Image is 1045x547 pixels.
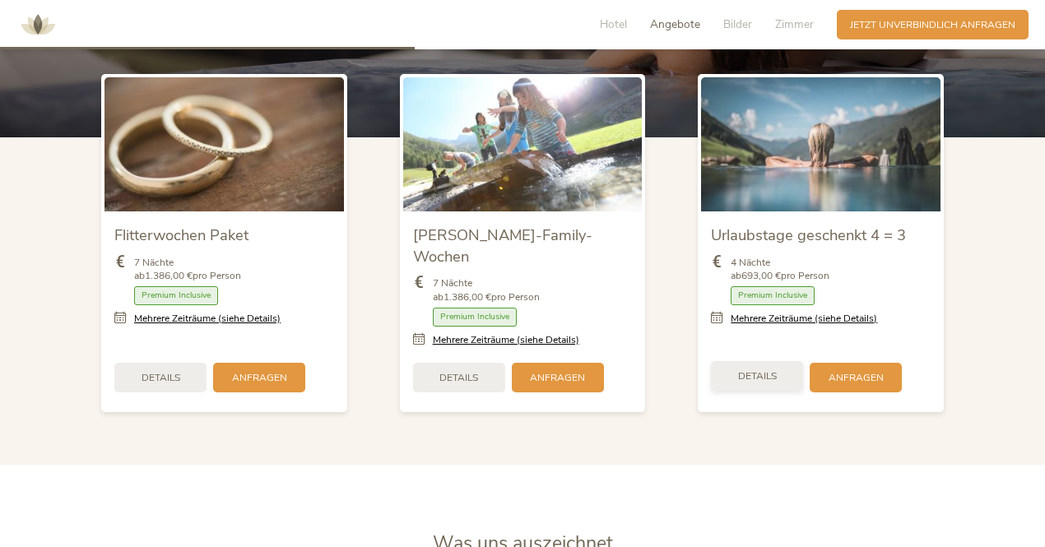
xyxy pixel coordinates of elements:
[650,16,700,32] span: Angebote
[142,371,180,385] span: Details
[738,369,777,383] span: Details
[145,269,193,282] b: 1.386,00 €
[741,269,781,282] b: 693,00 €
[413,225,592,267] span: [PERSON_NAME]-Family-Wochen
[701,77,940,211] img: Urlaubstage geschenkt 4 = 3
[600,16,627,32] span: Hotel
[403,77,643,211] img: Sommer-Family-Wochen
[433,308,517,327] span: Premium Inclusive
[114,225,248,245] span: Flitterwochen Paket
[723,16,752,32] span: Bilder
[134,286,218,305] span: Premium Inclusive
[13,20,63,29] a: AMONTI & LUNARIS Wellnessresort
[104,77,344,211] img: Flitterwochen Paket
[134,312,281,326] a: Mehrere Zeiträume (siehe Details)
[775,16,814,32] span: Zimmer
[439,371,478,385] span: Details
[731,312,877,326] a: Mehrere Zeiträume (siehe Details)
[711,225,906,245] span: Urlaubstage geschenkt 4 = 3
[530,371,585,385] span: Anfragen
[433,333,579,347] a: Mehrere Zeiträume (siehe Details)
[444,290,491,304] b: 1.386,00 €
[731,286,815,305] span: Premium Inclusive
[829,371,884,385] span: Anfragen
[731,256,829,284] span: 4 Nächte ab pro Person
[232,371,287,385] span: Anfragen
[433,276,540,304] span: 7 Nächte ab pro Person
[850,18,1015,32] span: Jetzt unverbindlich anfragen
[134,256,241,284] span: 7 Nächte ab pro Person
